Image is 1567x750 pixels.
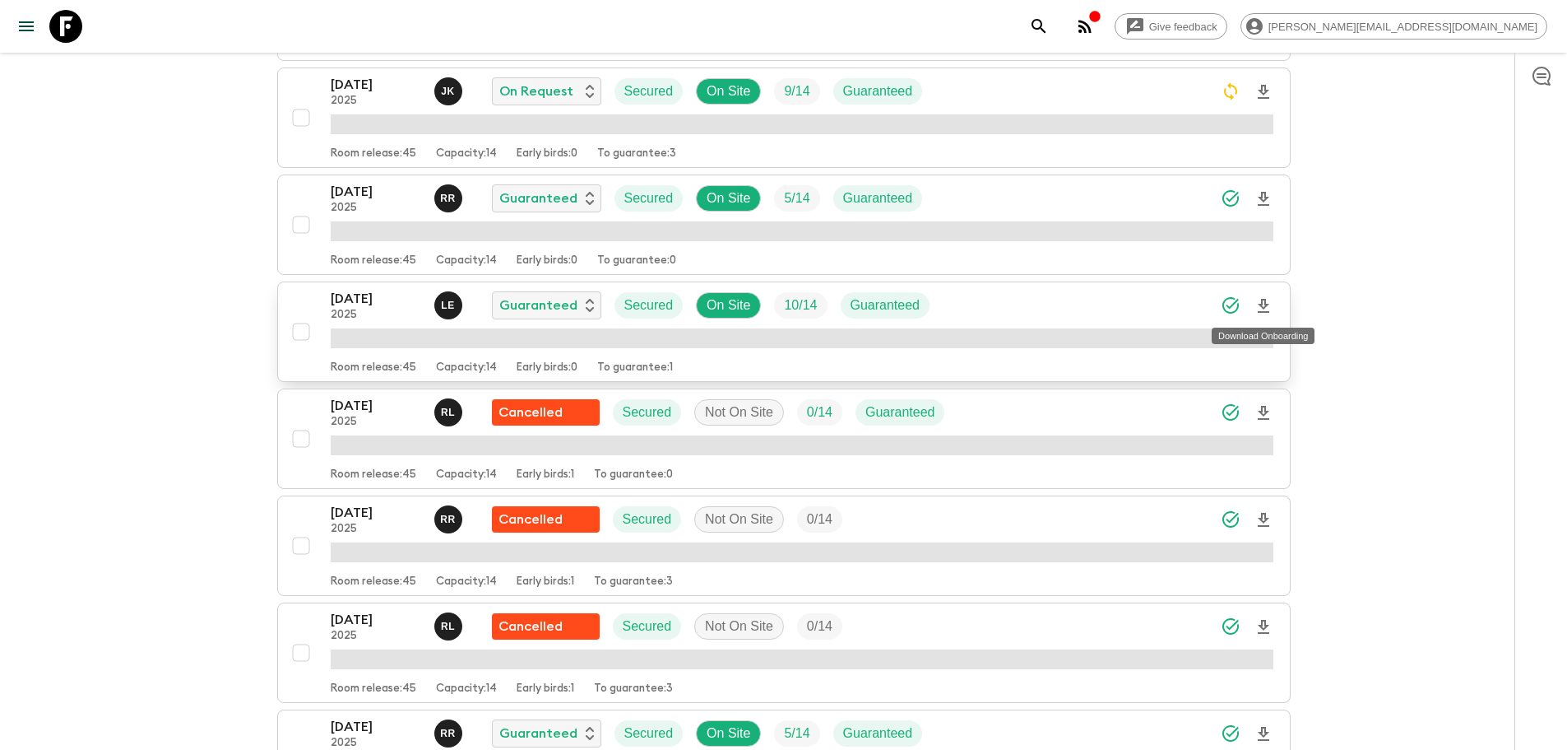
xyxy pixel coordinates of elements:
svg: Download Onboarding [1254,617,1273,637]
p: Room release: 45 [331,575,416,589]
p: Capacity: 14 [436,254,497,268]
p: 5 / 14 [784,724,809,743]
span: Roland Rau [434,189,466,203]
p: R R [440,192,456,205]
a: Give feedback [1115,13,1227,40]
p: R R [440,513,456,526]
button: [DATE]2025Roland RauFlash Pack cancellationSecuredNot On SiteTrip FillRoom release:45Capacity:14E... [277,496,1291,596]
div: Trip Fill [774,78,819,105]
p: 0 / 14 [807,403,832,422]
svg: Sync Required - Changes detected [1221,82,1240,101]
p: Cancelled [498,403,563,422]
p: Guaranteed [851,296,920,315]
p: Guaranteed [865,403,935,422]
span: Rabata Legend Mpatamali [434,617,466,631]
p: Room release: 45 [331,682,416,696]
p: Capacity: 14 [436,147,497,161]
div: Secured [614,185,684,212]
p: [DATE] [331,610,421,630]
p: [DATE] [331,717,421,737]
button: LE [434,291,466,319]
p: 2025 [331,309,421,322]
button: [DATE]2025Jamie KeenanOn RequestSecuredOn SiteTrip FillGuaranteedRoom release:45Capacity:14Early ... [277,68,1291,168]
svg: Download Onboarding [1254,189,1273,209]
p: [DATE] [331,503,421,523]
p: To guarantee: 1 [597,361,673,375]
div: On Site [696,720,761,747]
button: [DATE]2025Roland RauGuaranteedSecuredOn SiteTrip FillGuaranteedRoom release:45Capacity:14Early bi... [277,175,1291,275]
p: R R [440,727,456,740]
div: Trip Fill [774,720,819,747]
svg: Synced Successfully [1221,296,1240,315]
p: R L [441,406,455,419]
svg: Synced Successfully [1221,724,1240,743]
p: Guaranteed [499,189,577,208]
div: On Site [696,292,761,319]
button: RL [434,398,466,426]
p: To guarantee: 3 [594,682,673,696]
p: 2025 [331,523,421,536]
p: Room release: 45 [331,254,416,268]
div: Flash Pack cancellation [492,613,600,640]
p: To guarantee: 3 [597,147,676,161]
div: Secured [613,613,682,640]
p: Early birds: 0 [517,254,577,268]
div: Trip Fill [797,506,842,533]
p: Room release: 45 [331,468,416,482]
p: Early birds: 1 [517,682,574,696]
button: RL [434,613,466,641]
p: Cancelled [498,617,563,636]
span: Leslie Edgar [434,296,466,310]
div: Flash Pack cancellation [492,399,600,426]
svg: Download Onboarding [1254,510,1273,530]
p: Early birds: 1 [517,575,574,589]
div: Not On Site [694,399,784,426]
p: 10 / 14 [784,296,817,315]
p: 2025 [331,95,421,108]
svg: Synced Successfully [1221,617,1240,636]
div: Secured [613,399,682,426]
p: [DATE] [331,289,421,309]
p: 5 / 14 [784,189,809,208]
p: 0 / 14 [807,617,832,636]
div: Secured [614,78,684,105]
p: 2025 [331,737,421,750]
p: Not On Site [705,510,773,529]
p: 2025 [331,630,421,643]
button: menu [10,10,43,43]
span: Roland Rau [434,724,466,738]
span: Rabata Legend Mpatamali [434,403,466,417]
div: Not On Site [694,506,784,533]
svg: Synced Successfully [1221,189,1240,208]
div: Trip Fill [774,292,827,319]
p: Early birds: 0 [517,147,577,161]
p: Guaranteed [843,82,913,101]
p: J K [441,85,455,98]
div: Flash Pack cancellation [492,506,600,533]
p: [DATE] [331,396,421,416]
span: [PERSON_NAME][EMAIL_ADDRESS][DOMAIN_NAME] [1259,21,1546,33]
button: [DATE]2025Leslie EdgarGuaranteedSecuredOn SiteTrip FillGuaranteedRoom release:45Capacity:14Early ... [277,282,1291,382]
svg: Download Onboarding [1254,82,1273,102]
p: Secured [624,296,674,315]
p: Early birds: 1 [517,468,574,482]
p: Secured [623,617,672,636]
p: On Site [707,296,750,315]
p: Guaranteed [843,189,913,208]
p: L E [441,299,455,312]
span: Jamie Keenan [434,82,466,95]
button: [DATE]2025Rabata Legend MpatamaliFlash Pack cancellationSecuredNot On SiteTrip FillRoom release:4... [277,603,1291,703]
div: On Site [696,185,761,212]
button: RR [434,184,466,212]
button: [DATE]2025Rabata Legend MpatamaliFlash Pack cancellationSecuredNot On SiteTrip FillGuaranteedRoom... [277,389,1291,489]
p: 0 / 14 [807,510,832,529]
p: Secured [623,510,672,529]
p: Not On Site [705,617,773,636]
p: Secured [624,189,674,208]
p: Guaranteed [499,296,577,315]
div: Secured [614,720,684,747]
p: Early birds: 0 [517,361,577,375]
span: Roland Rau [434,510,466,524]
span: Give feedback [1140,21,1226,33]
div: Secured [614,292,684,319]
